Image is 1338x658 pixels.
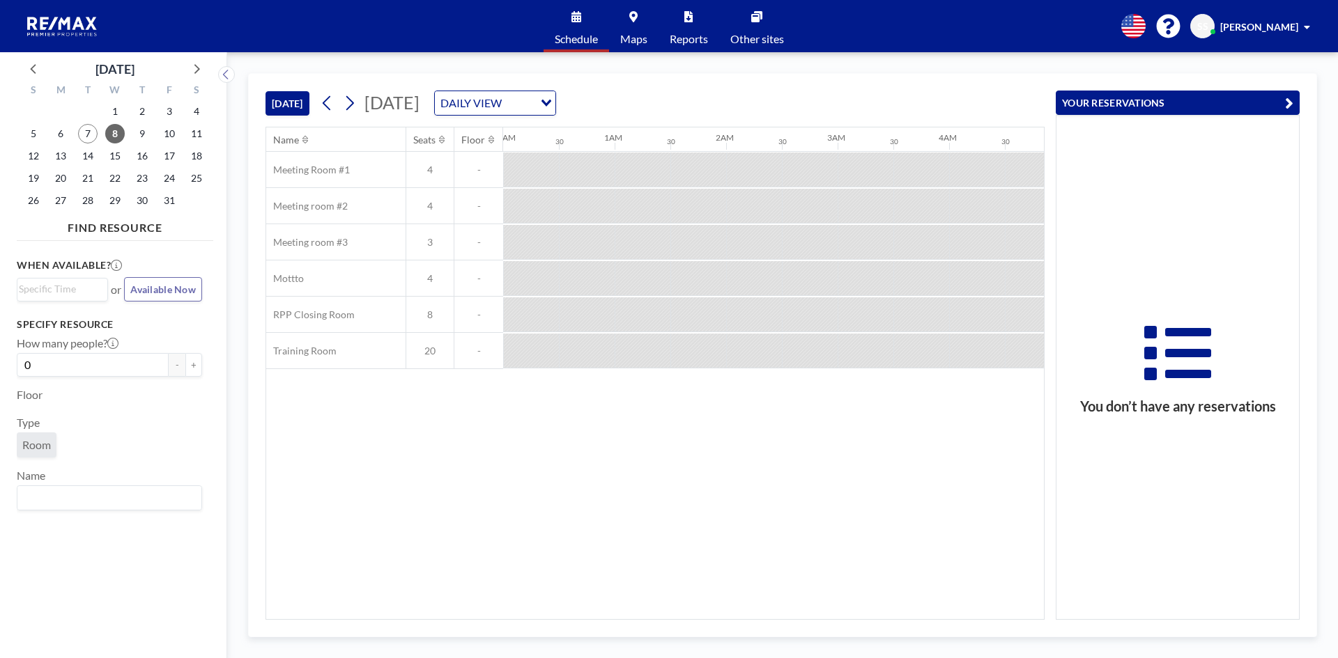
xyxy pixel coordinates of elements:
[105,102,125,121] span: Wednesday, October 1, 2025
[670,33,708,45] span: Reports
[17,336,118,350] label: How many people?
[620,33,647,45] span: Maps
[187,102,206,121] span: Saturday, October 4, 2025
[454,345,503,357] span: -
[78,169,98,188] span: Tuesday, October 21, 2025
[105,169,125,188] span: Wednesday, October 22, 2025
[19,281,100,297] input: Search for option
[160,169,179,188] span: Friday, October 24, 2025
[22,438,51,451] span: Room
[105,191,125,210] span: Wednesday, October 29, 2025
[111,283,121,297] span: or
[1001,137,1010,146] div: 30
[506,94,532,112] input: Search for option
[22,13,103,40] img: organization-logo
[132,124,152,143] span: Thursday, October 9, 2025
[266,236,348,249] span: Meeting room #3
[454,164,503,176] span: -
[17,469,45,483] label: Name
[273,134,299,146] div: Name
[730,33,784,45] span: Other sites
[105,124,125,143] span: Wednesday, October 8, 2025
[78,191,98,210] span: Tuesday, October 28, 2025
[78,146,98,166] span: Tuesday, October 14, 2025
[266,272,304,285] span: Mottto
[406,200,454,212] span: 4
[266,91,309,116] button: [DATE]
[413,134,436,146] div: Seats
[454,272,503,285] span: -
[667,137,675,146] div: 30
[266,308,355,321] span: RPP Closing Room
[132,169,152,188] span: Thursday, October 23, 2025
[160,102,179,121] span: Friday, October 3, 2025
[128,82,155,100] div: T
[266,164,350,176] span: Meeting Room #1
[51,146,70,166] span: Monday, October 13, 2025
[406,345,454,357] span: 20
[51,124,70,143] span: Monday, October 6, 2025
[939,132,957,143] div: 4AM
[454,200,503,212] span: -
[105,146,125,166] span: Wednesday, October 15, 2025
[160,146,179,166] span: Friday, October 17, 2025
[493,132,516,143] div: 12AM
[187,169,206,188] span: Saturday, October 25, 2025
[47,82,75,100] div: M
[17,416,40,430] label: Type
[406,236,454,249] span: 3
[454,308,503,321] span: -
[155,82,183,100] div: F
[132,102,152,121] span: Thursday, October 2, 2025
[75,82,102,100] div: T
[102,82,129,100] div: W
[266,200,348,212] span: Meeting room #2
[185,353,202,377] button: +
[1197,20,1208,33] span: SS
[406,272,454,285] span: 4
[17,388,43,402] label: Floor
[555,137,564,146] div: 30
[438,94,505,112] span: DAILY VIEW
[51,169,70,188] span: Monday, October 20, 2025
[890,137,898,146] div: 30
[19,489,194,507] input: Search for option
[406,164,454,176] span: 4
[130,283,196,295] span: Available Now
[20,82,47,100] div: S
[1056,91,1300,115] button: YOUR RESERVATIONS
[17,279,107,299] div: Search for option
[454,236,503,249] span: -
[24,124,43,143] span: Sunday, October 5, 2025
[406,308,454,321] span: 8
[183,82,210,100] div: S
[160,124,179,143] span: Friday, October 10, 2025
[51,191,70,210] span: Monday, October 27, 2025
[24,191,43,210] span: Sunday, October 26, 2025
[266,345,337,357] span: Training Room
[169,353,185,377] button: -
[78,124,98,143] span: Tuesday, October 7, 2025
[132,191,152,210] span: Thursday, October 30, 2025
[187,124,206,143] span: Saturday, October 11, 2025
[364,92,420,113] span: [DATE]
[24,146,43,166] span: Sunday, October 12, 2025
[17,318,202,331] h3: Specify resource
[24,169,43,188] span: Sunday, October 19, 2025
[124,277,202,301] button: Available Now
[778,137,787,146] div: 30
[17,215,213,235] h4: FIND RESOURCE
[555,33,598,45] span: Schedule
[435,91,555,115] div: Search for option
[95,59,134,79] div: [DATE]
[461,134,485,146] div: Floor
[160,191,179,210] span: Friday, October 31, 2025
[827,132,845,143] div: 3AM
[1056,398,1299,415] h3: You don’t have any reservations
[187,146,206,166] span: Saturday, October 18, 2025
[716,132,734,143] div: 2AM
[604,132,622,143] div: 1AM
[17,486,201,510] div: Search for option
[132,146,152,166] span: Thursday, October 16, 2025
[1220,21,1298,33] span: [PERSON_NAME]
